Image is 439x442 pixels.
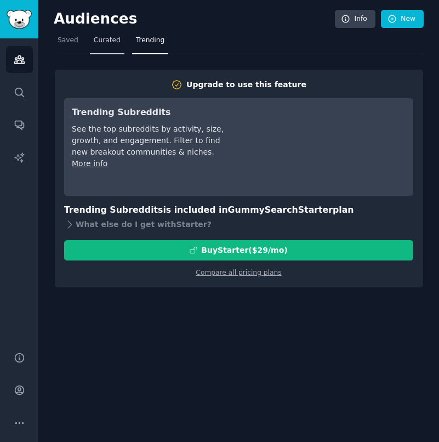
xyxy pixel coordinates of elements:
[196,269,281,276] a: Compare all pricing plans
[64,217,413,233] div: What else do I get with Starter ?
[72,159,107,168] a: More info
[58,36,78,46] span: Saved
[201,245,287,256] div: Buy Starter ($ 29 /mo )
[186,79,306,90] div: Upgrade to use this feature
[228,205,333,215] span: GummySearch Starter
[381,10,424,29] a: New
[64,240,413,260] button: BuyStarter($29/mo)
[132,32,168,54] a: Trending
[72,106,226,120] h3: Trending Subreddits
[90,32,124,54] a: Curated
[64,203,413,217] h3: Trending Subreddits is included in plan
[54,32,82,54] a: Saved
[54,10,335,28] h2: Audiences
[94,36,121,46] span: Curated
[241,106,406,188] iframe: YouTube video player
[335,10,375,29] a: Info
[72,123,226,158] div: See the top subreddits by activity, size, growth, and engagement. Filter to find new breakout com...
[136,36,164,46] span: Trending
[7,10,32,29] img: GummySearch logo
